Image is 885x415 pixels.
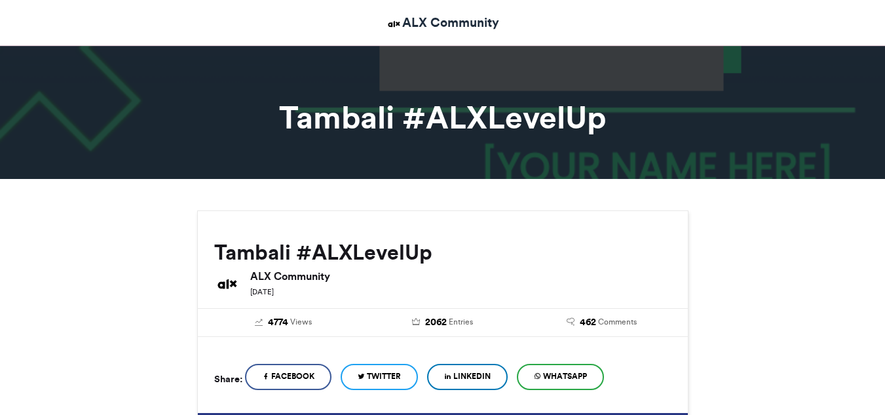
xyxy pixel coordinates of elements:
span: Views [290,316,312,328]
h6: ALX Community [250,271,671,281]
span: 2062 [425,315,447,330]
span: 4774 [268,315,288,330]
a: Twitter [341,364,418,390]
a: ALX Community [386,13,499,32]
a: LinkedIn [427,364,508,390]
small: [DATE] [250,287,274,296]
a: 462 Comments [532,315,671,330]
h2: Tambali #ALXLevelUp [214,241,671,264]
h1: Tambali #ALXLevelUp [79,102,806,133]
img: ALX Community [386,16,402,32]
h5: Share: [214,370,242,387]
span: WhatsApp [543,370,587,382]
a: 4774 Views [214,315,354,330]
span: Facebook [271,370,314,382]
span: Comments [598,316,637,328]
a: WhatsApp [517,364,604,390]
span: Twitter [367,370,401,382]
span: 462 [580,315,596,330]
a: Facebook [245,364,331,390]
a: 2062 Entries [373,315,512,330]
img: ALX Community [214,271,240,297]
span: Entries [449,316,473,328]
span: LinkedIn [453,370,491,382]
